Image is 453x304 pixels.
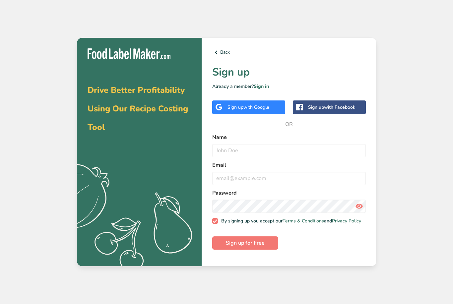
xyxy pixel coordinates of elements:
[88,48,170,59] img: Food Label Maker
[212,161,366,169] label: Email
[88,85,188,133] span: Drive Better Profitability Using Our Recipe Costing Tool
[227,104,269,111] div: Sign up
[212,236,278,250] button: Sign up for Free
[332,218,361,224] a: Privacy Policy
[212,64,366,80] h1: Sign up
[226,239,265,247] span: Sign up for Free
[212,48,366,56] a: Back
[254,83,269,90] a: Sign in
[324,104,355,110] span: with Facebook
[212,133,366,141] label: Name
[212,172,366,185] input: email@example.com
[212,83,366,90] p: Already a member?
[243,104,269,110] span: with Google
[308,104,355,111] div: Sign up
[218,218,361,224] span: By signing up you accept our and
[212,189,366,197] label: Password
[279,114,299,134] span: OR
[212,144,366,157] input: John Doe
[283,218,324,224] a: Terms & Conditions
